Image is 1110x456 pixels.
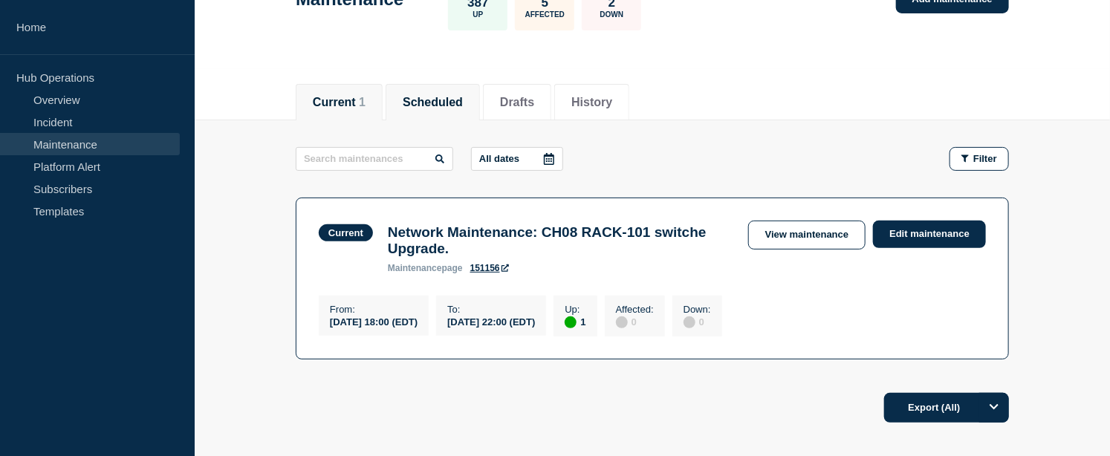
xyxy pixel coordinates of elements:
div: 1 [565,315,585,328]
div: 0 [684,315,711,328]
p: Affected [525,10,565,19]
button: Export (All) [884,393,1009,423]
span: 1 [359,96,366,108]
div: disabled [616,316,628,328]
a: Edit maintenance [873,221,986,248]
p: From : [330,304,418,315]
button: Current 1 [313,96,366,109]
button: Options [979,393,1009,423]
p: Up : [565,304,585,315]
div: disabled [684,316,695,328]
div: Current [328,227,363,238]
p: To : [447,304,535,315]
input: Search maintenances [296,147,453,171]
span: maintenance [388,263,442,273]
p: Down [600,10,624,19]
div: [DATE] 18:00 (EDT) [330,315,418,328]
div: up [565,316,577,328]
p: Down : [684,304,711,315]
p: page [388,263,463,273]
span: Filter [973,153,997,164]
button: Filter [950,147,1009,171]
h3: Network Maintenance: CH08 RACK-101 switche Upgrade. [388,224,733,257]
a: 151156 [470,263,509,273]
p: Up [473,10,483,19]
p: Affected : [616,304,654,315]
button: All dates [471,147,563,171]
a: View maintenance [748,221,866,250]
button: Drafts [500,96,534,109]
button: History [571,96,612,109]
p: All dates [479,153,519,164]
div: [DATE] 22:00 (EDT) [447,315,535,328]
div: 0 [616,315,654,328]
button: Scheduled [403,96,463,109]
